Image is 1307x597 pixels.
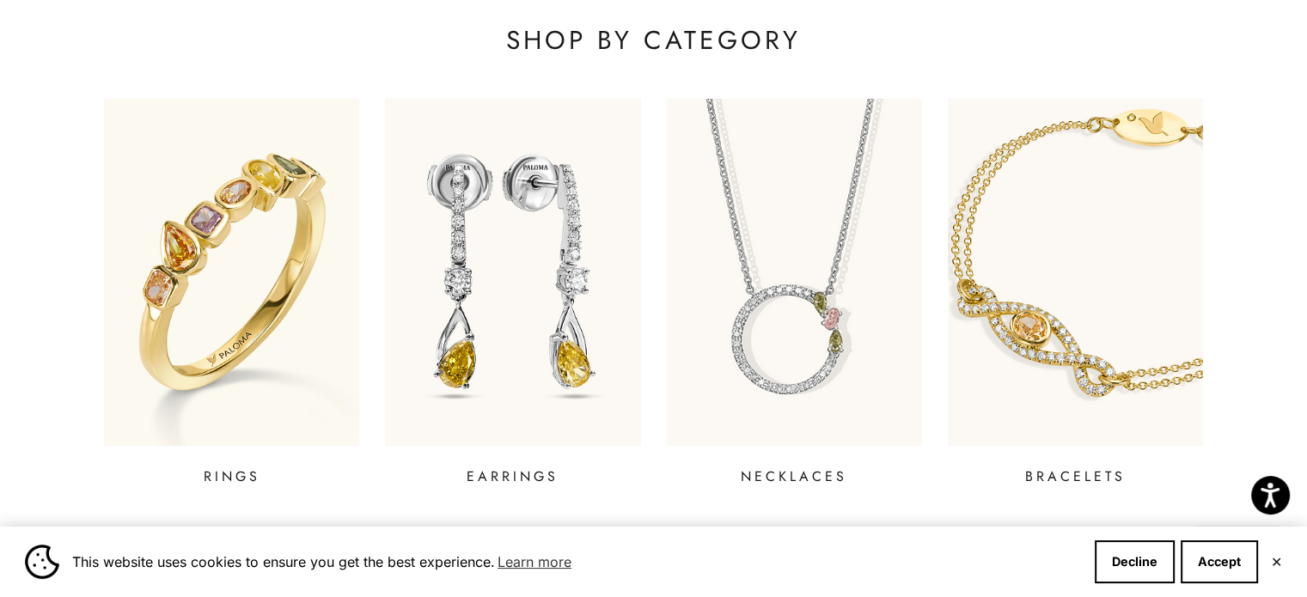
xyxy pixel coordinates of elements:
button: Close [1271,557,1282,567]
img: Cookie banner [25,545,59,579]
p: EARRINGS [467,466,559,487]
a: RINGS [104,99,359,487]
p: SHOP BY CATEGORY [104,23,1203,58]
span: This website uses cookies to ensure you get the best experience. [72,549,1081,575]
button: Accept [1181,540,1258,583]
a: NECKLACES [667,99,922,487]
p: BRACELETS [1025,466,1126,487]
button: Decline [1095,540,1175,583]
a: BRACELETS [948,99,1203,487]
a: EARRINGS [385,99,640,487]
a: Learn more [495,549,574,575]
p: RINGS [204,466,260,487]
p: NECKLACES [741,466,847,487]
